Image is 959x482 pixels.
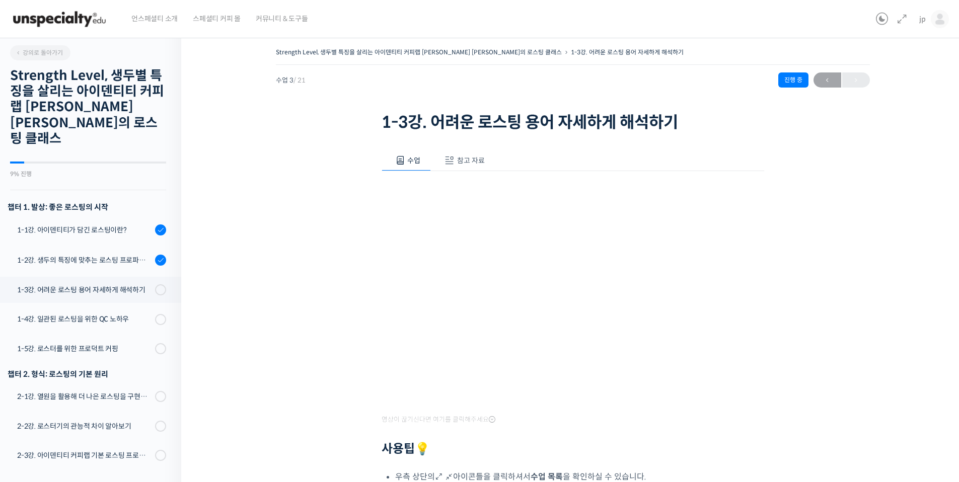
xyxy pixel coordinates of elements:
[382,441,430,456] strong: 사용팁
[407,156,420,165] span: 수업
[382,416,495,424] span: 영상이 끊기신다면 여기를 클릭해주세요
[17,313,152,325] div: 1-4강. 일관된 로스팅을 위한 QC 노하우
[8,200,166,214] h3: 챕터 1. 발상: 좋은 로스팅의 시작
[17,343,152,354] div: 1-5강. 로스터를 위한 프로덕트 커핑
[10,171,166,177] div: 9% 진행
[10,45,70,60] a: 강의로 돌아가기
[17,450,152,461] div: 2-3강. 아이덴티티 커피랩 기본 로스팅 프로파일 세팅
[571,48,684,56] a: 1-3강. 어려운 로스팅 용어 자세하게 해석하기
[276,77,306,84] span: 수업 3
[17,224,152,235] div: 1-1강. 아이덴티티가 담긴 로스팅이란?
[919,15,926,24] span: jp
[415,441,430,456] strong: 💡
[382,113,764,132] h1: 1-3강. 어려운 로스팅 용어 자세하게 해석하기
[457,156,485,165] span: 참고 자료
[814,72,841,88] a: ←이전
[17,255,152,266] div: 1-2강. 생두의 특징에 맞추는 로스팅 프로파일 'Stength Level'
[814,73,841,87] span: ←
[778,72,808,88] div: 진행 중
[17,391,152,402] div: 2-1강. 열원을 활용해 더 나은 로스팅을 구현하는 방법
[15,49,63,56] span: 강의로 돌아가기
[17,421,152,432] div: 2-2강. 로스터기의 관능적 차이 알아보기
[10,68,166,146] h2: Strength Level, 생두별 특징을 살리는 아이덴티티 커피랩 [PERSON_NAME] [PERSON_NAME]의 로스팅 클래스
[17,284,152,295] div: 1-3강. 어려운 로스팅 용어 자세하게 해석하기
[293,76,306,85] span: / 21
[8,367,166,381] div: 챕터 2. 형식: 로스팅의 기본 원리
[531,471,563,482] b: 수업 목록
[276,48,562,56] a: Strength Level, 생두별 특징을 살리는 아이덴티티 커피랩 [PERSON_NAME] [PERSON_NAME]의 로스팅 클래스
